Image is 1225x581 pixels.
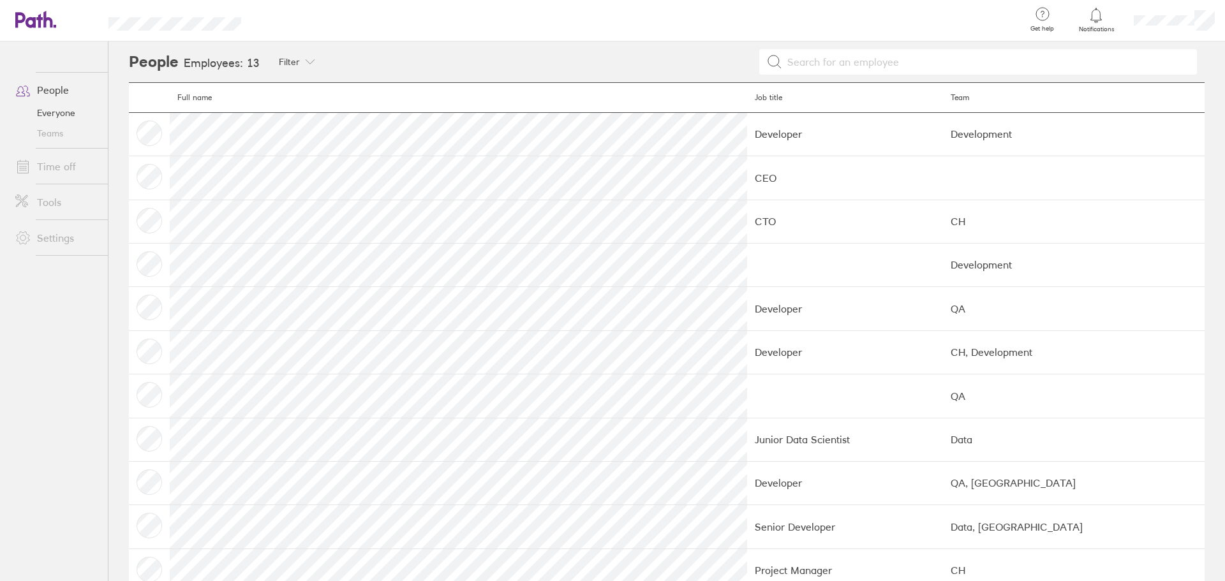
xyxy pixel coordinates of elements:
[943,330,1205,374] td: CH, Development
[943,243,1205,286] td: Development
[1076,26,1117,33] span: Notifications
[747,505,943,548] td: Senior Developer
[943,112,1205,156] td: Development
[129,41,179,82] h2: People
[5,77,108,103] a: People
[747,112,943,156] td: Developer
[5,154,108,179] a: Time off
[943,200,1205,243] td: CH
[747,461,943,504] td: Developer
[5,123,108,143] a: Teams
[170,83,747,113] th: Full name
[1021,25,1063,33] span: Get help
[5,225,108,251] a: Settings
[747,330,943,374] td: Developer
[5,103,108,123] a: Everyone
[943,505,1205,548] td: Data, [GEOGRAPHIC_DATA]
[747,83,943,113] th: Job title
[279,57,300,67] span: Filter
[1076,6,1117,33] a: Notifications
[184,57,260,70] h3: Employees: 13
[747,200,943,243] td: CTO
[943,374,1205,418] td: QA
[747,156,943,200] td: CEO
[943,461,1205,504] td: QA, [GEOGRAPHIC_DATA]
[747,418,943,461] td: Junior Data Scientist
[747,287,943,330] td: Developer
[782,50,1190,74] input: Search for an employee
[943,287,1205,330] td: QA
[943,418,1205,461] td: Data
[943,83,1205,113] th: Team
[5,189,108,215] a: Tools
